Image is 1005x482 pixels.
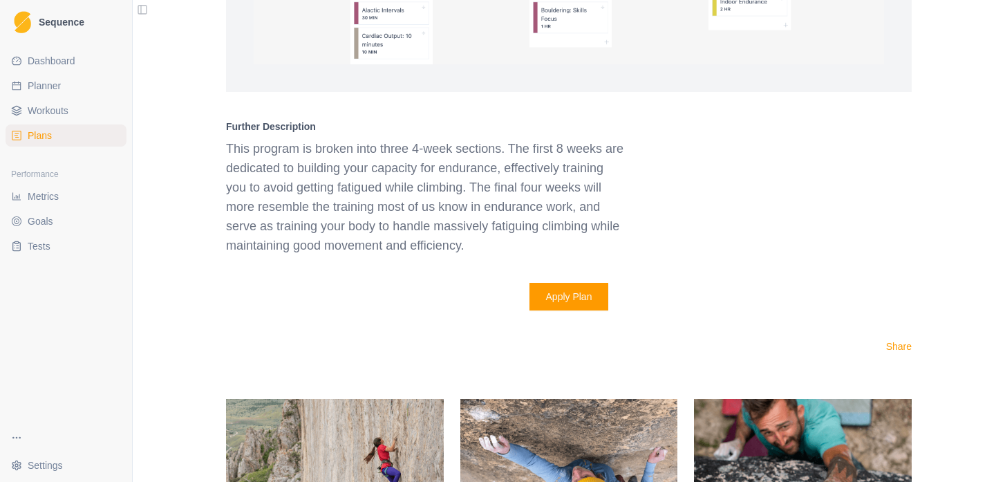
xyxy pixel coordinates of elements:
span: Workouts [28,104,68,118]
div: Performance [6,163,126,185]
a: Plans [6,124,126,147]
a: Planner [6,75,126,97]
span: Plans [28,129,52,142]
button: Settings [6,454,126,476]
span: Goals [28,214,53,228]
a: Workouts [6,100,126,122]
span: Share [886,341,912,352]
span: Sequence [39,17,84,27]
span: Tests [28,239,50,253]
p: This program is broken into three 4-week sections. The first 8 weeks are dedicated to building yo... [226,139,624,255]
a: LogoSequence [6,6,126,39]
h4: Further Description [226,120,624,133]
span: Metrics [28,189,59,203]
img: Logo [14,11,31,34]
a: Tests [6,235,126,257]
span: Dashboard [28,54,75,68]
a: Metrics [6,185,126,207]
a: Goals [6,210,126,232]
button: Apply Plan [529,283,609,310]
span: Planner [28,79,61,93]
a: Dashboard [6,50,126,72]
